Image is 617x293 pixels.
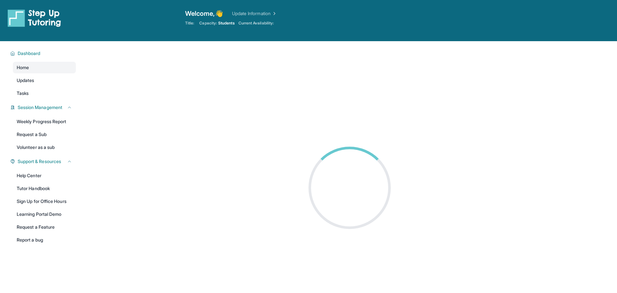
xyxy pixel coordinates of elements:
[218,21,235,26] span: Students
[17,77,34,84] span: Updates
[13,208,76,220] a: Learning Portal Demo
[238,21,274,26] span: Current Availability:
[13,170,76,181] a: Help Center
[185,9,223,18] span: Welcome, 👋
[13,62,76,73] a: Home
[13,221,76,233] a: Request a Feature
[13,116,76,127] a: Weekly Progress Report
[13,129,76,140] a: Request a Sub
[13,142,76,153] a: Volunteer as a sub
[13,87,76,99] a: Tasks
[15,50,72,57] button: Dashboard
[271,10,277,17] img: Chevron Right
[18,158,61,165] span: Support & Resources
[13,183,76,194] a: Tutor Handbook
[13,196,76,207] a: Sign Up for Office Hours
[18,104,62,111] span: Session Management
[17,90,29,96] span: Tasks
[232,10,277,17] a: Update Information
[15,104,72,111] button: Session Management
[13,234,76,246] a: Report a bug
[8,9,61,27] img: logo
[185,21,194,26] span: Title:
[15,158,72,165] button: Support & Resources
[18,50,40,57] span: Dashboard
[17,64,29,71] span: Home
[199,21,217,26] span: Capacity:
[13,75,76,86] a: Updates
